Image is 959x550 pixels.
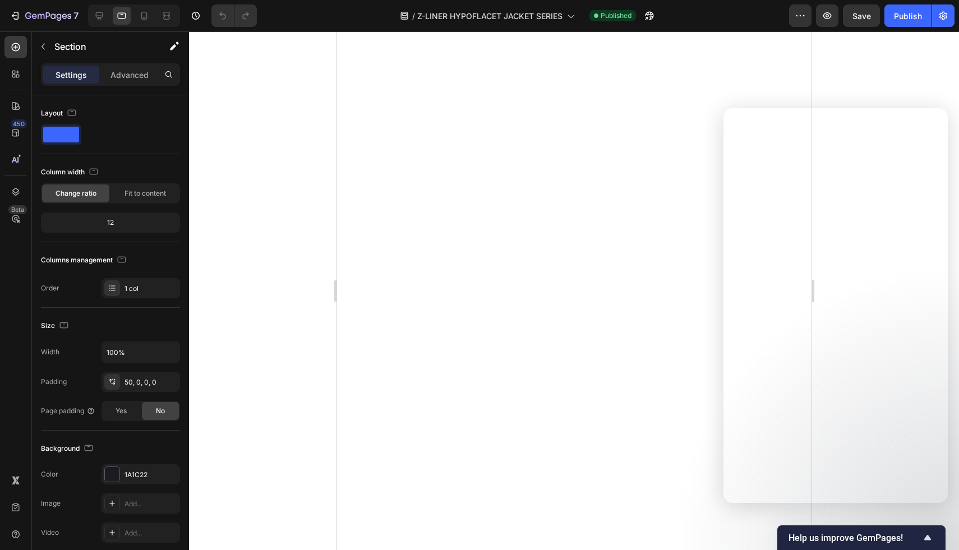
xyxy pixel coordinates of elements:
[843,4,880,27] button: Save
[41,253,128,268] div: Columns management
[41,165,100,180] div: Column width
[789,531,934,544] button: Show survey - Help us improve GemPages!
[102,342,179,362] input: Auto
[789,533,921,543] span: Help us improve GemPages!
[125,188,166,198] span: Fit to content
[41,377,67,387] div: Padding
[41,528,59,538] div: Video
[884,4,932,27] button: Publish
[211,4,257,27] div: Undo/Redo
[337,31,812,550] iframe: Design area
[125,470,177,480] div: 1A1C22
[110,69,149,81] p: Advanced
[56,188,96,198] span: Change ratio
[41,106,79,121] div: Layout
[73,9,79,22] p: 7
[417,10,563,22] span: Z-LINER HYPOFLACET JACKET SERIES
[41,406,95,416] div: Page padding
[723,108,948,503] iframe: Intercom live chat
[43,215,178,230] div: 12
[54,40,146,53] p: Section
[125,528,177,538] div: Add...
[41,283,59,293] div: Order
[894,10,922,22] div: Publish
[41,318,71,334] div: Size
[4,4,84,27] button: 7
[125,284,177,294] div: 1 col
[41,441,95,456] div: Background
[41,498,61,509] div: Image
[601,11,631,21] span: Published
[125,377,177,387] div: 50, 0, 0, 0
[156,406,165,416] span: No
[56,69,87,81] p: Settings
[412,10,415,22] span: /
[11,119,27,128] div: 450
[41,469,58,479] div: Color
[116,406,127,416] span: Yes
[125,499,177,509] div: Add...
[852,11,871,21] span: Save
[41,347,59,357] div: Width
[921,495,948,522] iframe: Intercom live chat
[8,205,27,214] div: Beta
